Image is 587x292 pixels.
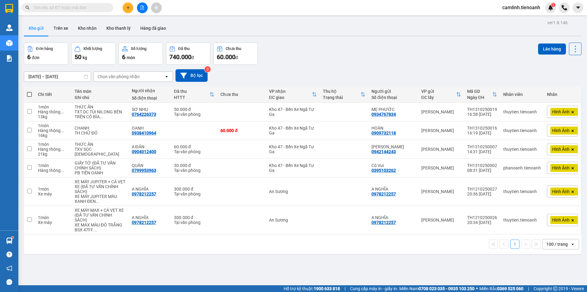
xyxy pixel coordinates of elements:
div: 0978212257 [132,220,156,225]
span: kg [83,55,87,60]
span: ... [61,109,64,114]
div: 1 món [38,104,68,109]
div: Đã thu [174,89,209,94]
input: Select a date range. [24,72,91,82]
span: đơn [32,55,39,60]
div: 1 món [38,123,68,128]
img: warehouse-icon [6,40,13,46]
div: THỨC ĂN [75,104,126,109]
strong: 1900 633 818 [314,286,340,291]
div: Tại văn phòng [174,112,214,117]
div: 0764226373 [132,112,156,117]
span: file-add [140,6,144,10]
div: 21 kg [38,152,68,157]
div: Chọn văn phòng nhận [98,74,140,80]
div: Khối lượng [83,47,102,51]
div: [PERSON_NAME] [421,189,461,194]
div: TH1210250026 [467,215,497,220]
span: 60.000 [217,53,235,61]
div: XE MAX MÀU ĐỎ TRẮNG BSX 47FF-8358 [75,222,126,232]
div: 50.000 đ [174,107,214,112]
div: Thu hộ [323,89,360,94]
div: 20:36 [DATE] [467,192,497,196]
span: Hình Ảnh [552,189,570,194]
div: Đơn hàng [36,47,53,51]
div: Nhân viên [503,92,541,97]
button: Hàng đã giao [135,21,171,36]
span: Hỗ trợ kỹ thuật: [284,285,340,292]
img: solution-icon [6,55,13,62]
span: | [528,285,529,292]
span: ... [100,114,103,119]
div: 16 kg [38,133,68,138]
span: món [127,55,135,60]
div: 1 món [38,142,68,147]
svg: open [164,74,169,79]
div: XE MÁY JUPITER + CÀ VẸT XE (ĐÃ TƯ VẤN CHÍNH SÁCH) [75,179,126,194]
button: Khối lượng50kg [71,43,116,65]
div: TXT DC TÚI NILONG BÊN TRÊN CÓ BÌA GIẤY [75,109,126,119]
div: thuytien.tienoanh [503,109,541,114]
span: Hình Ảnh [552,128,570,133]
button: Chưa thu60.000đ [213,43,258,65]
div: Kho 47 - Bến Xe Ngã Tư Ga [269,107,317,117]
span: 50 [75,53,81,61]
div: Tại văn phòng [174,192,214,196]
span: ... [61,128,64,133]
div: VP nhận [269,89,312,94]
button: caret-down [573,2,583,13]
div: XE MÁY JUPITER MÀU XANH ĐEN BSX 70L4-5036 [75,194,126,204]
span: notification [6,265,12,271]
div: TH1210250027 [467,187,497,192]
div: Số điện thoại [371,95,415,100]
button: Trên xe [49,21,73,36]
span: plus [126,6,130,10]
div: [PERSON_NAME] [421,109,461,114]
div: A NGHĨA [132,215,168,220]
div: Tại văn phòng [174,149,214,154]
span: ⚪️ [476,287,478,290]
div: 0904012400 [132,149,156,154]
div: thuytien.tienoanh [503,218,541,222]
span: ... [61,147,64,152]
div: An Sương [269,218,317,222]
div: TH1310250016 [467,126,497,131]
div: 20:34 [DATE] [467,220,497,225]
div: TH1310250007 [467,144,497,149]
div: GIẤY TỜ (ĐÃ TƯ VẤN CHÍNH SÁCH) [75,161,126,170]
div: XE MÁY MAX + CÀ VẸT XE (ĐÃ TƯ VẤN CHÍNH SÁCH) [75,208,126,222]
div: Ngày ĐH [467,95,492,100]
span: 6 [122,53,125,61]
img: phone-icon [562,5,567,10]
span: 740.000 [169,53,191,61]
div: Hàng thông thường [38,109,68,114]
button: Đơn hàng6đơn [24,43,68,65]
button: plus [123,2,133,13]
div: 0799953963 [132,168,156,173]
sup: 1 [12,237,13,238]
div: TH CHỮ ĐỎ [75,131,126,135]
div: 0978212257 [371,220,396,225]
span: ... [96,199,99,204]
div: 08:31 [DATE] [467,168,497,173]
div: Hàng thông thường [38,168,68,173]
div: Số lượng [131,47,146,51]
div: 0395103262 [371,168,396,173]
input: Tìm tên, số ĐT hoặc mã đơn [34,4,106,11]
span: Miền Nam [399,285,474,292]
sup: 2 [205,66,211,72]
span: Hình Ảnh [552,165,570,171]
span: Cung cấp máy in - giấy in: [350,285,398,292]
span: copyright [553,286,557,291]
div: [PERSON_NAME] [421,218,461,222]
strong: 0369 525 060 [497,286,523,291]
div: Chưa thu [226,47,241,51]
div: Tại văn phòng [174,168,214,173]
div: SƠ NHU [132,107,168,112]
div: A ĐẢN [132,144,168,149]
div: 1 món [38,215,68,220]
div: phanoanh.tienoanh [503,165,541,170]
button: file-add [137,2,148,13]
div: THỨC ĂN [75,142,126,147]
div: thuytien.tienoanh [503,189,541,194]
